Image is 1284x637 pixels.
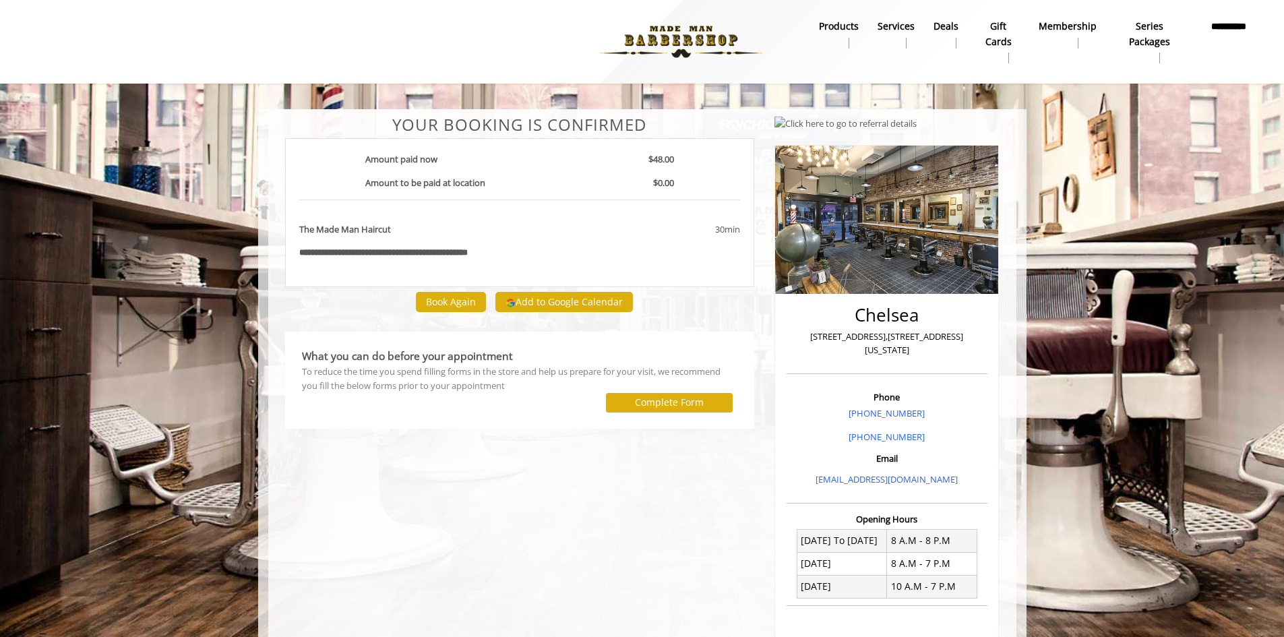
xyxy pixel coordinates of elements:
[495,292,633,312] button: Add to Google Calendar
[787,514,987,524] h3: Opening Hours
[790,392,984,402] h3: Phone
[887,552,977,575] td: 8 A.M - 7 P.M
[878,19,915,34] b: Services
[887,529,977,552] td: 8 A.M - 8 P.M
[635,397,704,408] label: Complete Form
[607,222,740,237] div: 30min
[365,153,437,165] b: Amount paid now
[809,17,868,52] a: Productsproducts
[868,17,924,52] a: ServicesServices
[299,222,391,237] b: The Made Man Haircut
[302,348,513,363] b: What you can do before your appointment
[302,365,738,393] div: To reduce the time you spend filling forms in the store and help us prepare for your visit, we re...
[968,17,1030,67] a: Gift cardsgift cards
[849,431,925,443] a: [PHONE_NUMBER]
[819,19,859,34] b: products
[588,5,774,79] img: Made Man Barbershop logo
[797,552,887,575] td: [DATE]
[1029,17,1106,52] a: MembershipMembership
[606,393,733,413] button: Complete Form
[816,473,958,485] a: [EMAIL_ADDRESS][DOMAIN_NAME]
[887,575,977,598] td: 10 A.M - 7 P.M
[849,407,925,419] a: [PHONE_NUMBER]
[285,116,755,133] center: Your Booking is confirmed
[1106,17,1193,67] a: Series packagesSeries packages
[977,19,1020,49] b: gift cards
[1115,19,1184,49] b: Series packages
[790,330,984,358] p: [STREET_ADDRESS],[STREET_ADDRESS][US_STATE]
[934,19,958,34] b: Deals
[797,529,887,552] td: [DATE] To [DATE]
[653,177,674,189] b: $0.00
[924,17,968,52] a: DealsDeals
[365,177,485,189] b: Amount to be paid at location
[774,117,917,131] img: Click here to go to referral details
[416,292,486,311] button: Book Again
[1039,19,1097,34] b: Membership
[797,575,887,598] td: [DATE]
[790,305,984,325] h2: Chelsea
[790,454,984,463] h3: Email
[648,153,674,165] b: $48.00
